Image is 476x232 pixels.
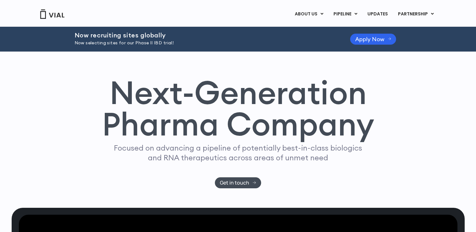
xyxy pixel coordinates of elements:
a: PARTNERSHIPMenu Toggle [393,9,439,19]
h1: Next-Generation Pharma Company [102,77,374,140]
a: UPDATES [362,9,393,19]
a: PIPELINEMenu Toggle [328,9,362,19]
span: Get in touch [220,180,249,185]
a: Apply Now [350,34,396,45]
img: Vial Logo [40,9,65,19]
h2: Now recruiting sites globally [75,32,334,39]
p: Now selecting sites for our Phase II IBD trial! [75,40,334,47]
a: Get in touch [215,177,261,188]
a: ABOUT USMenu Toggle [290,9,328,19]
p: Focused on advancing a pipeline of potentially best-in-class biologics and RNA therapeutics acros... [111,143,365,163]
span: Apply Now [355,37,384,41]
